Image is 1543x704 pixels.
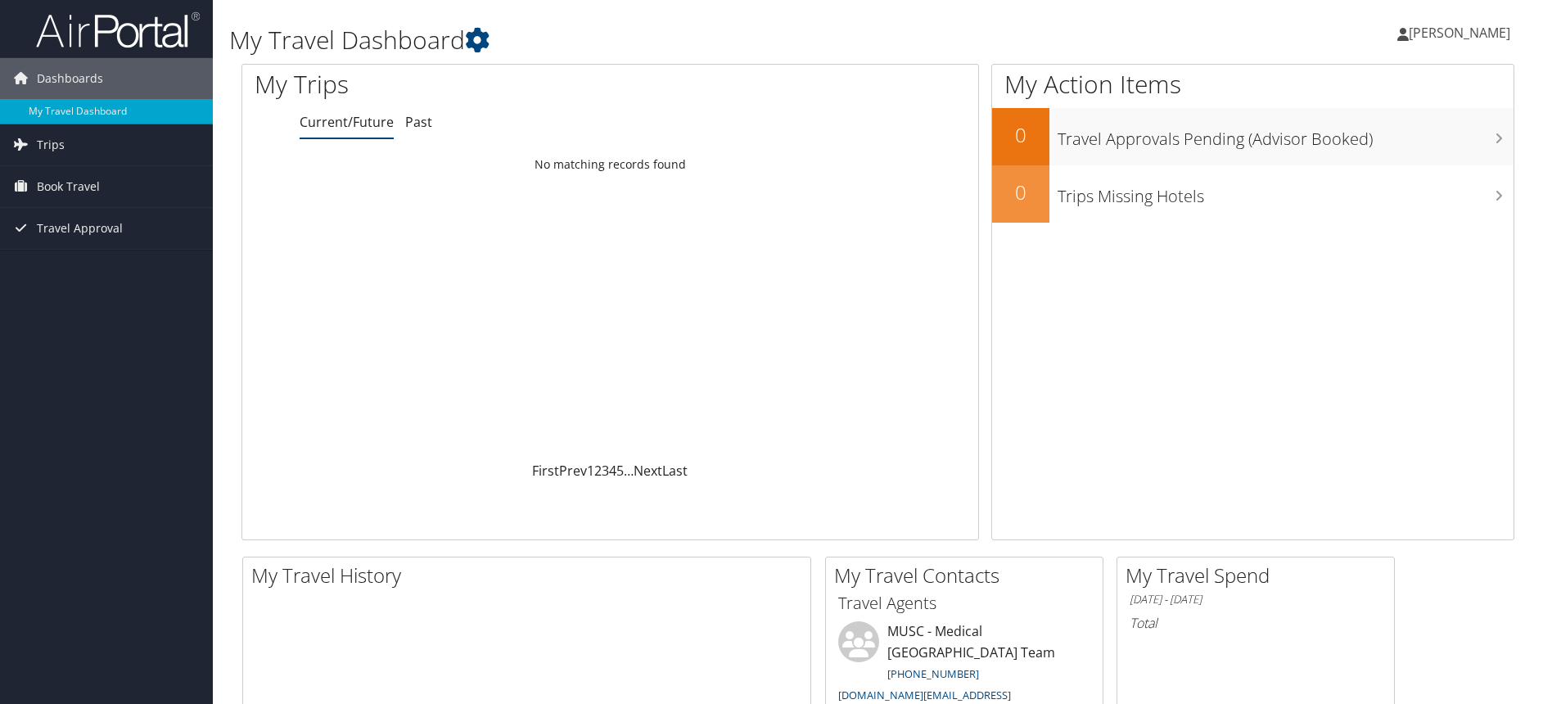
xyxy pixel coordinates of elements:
[255,67,659,102] h1: My Trips
[609,462,616,480] a: 4
[1397,8,1527,57] a: [PERSON_NAME]
[602,462,609,480] a: 3
[37,124,65,165] span: Trips
[251,562,810,589] h2: My Travel History
[594,462,602,480] a: 2
[1058,120,1514,151] h3: Travel Approvals Pending (Advisor Booked)
[1409,24,1510,42] span: [PERSON_NAME]
[559,462,587,480] a: Prev
[616,462,624,480] a: 5
[37,208,123,249] span: Travel Approval
[624,462,634,480] span: …
[992,108,1514,165] a: 0Travel Approvals Pending (Advisor Booked)
[887,666,979,681] a: [PHONE_NUMBER]
[587,462,594,480] a: 1
[242,150,978,179] td: No matching records found
[992,67,1514,102] h1: My Action Items
[37,166,100,207] span: Book Travel
[634,462,662,480] a: Next
[1126,562,1394,589] h2: My Travel Spend
[405,113,432,131] a: Past
[1130,592,1382,607] h6: [DATE] - [DATE]
[662,462,688,480] a: Last
[36,11,200,49] img: airportal-logo.png
[229,23,1094,57] h1: My Travel Dashboard
[1130,614,1382,632] h6: Total
[992,165,1514,223] a: 0Trips Missing Hotels
[992,121,1049,149] h2: 0
[37,58,103,99] span: Dashboards
[1058,177,1514,208] h3: Trips Missing Hotels
[992,178,1049,206] h2: 0
[834,562,1103,589] h2: My Travel Contacts
[300,113,394,131] a: Current/Future
[532,462,559,480] a: First
[838,592,1090,615] h3: Travel Agents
